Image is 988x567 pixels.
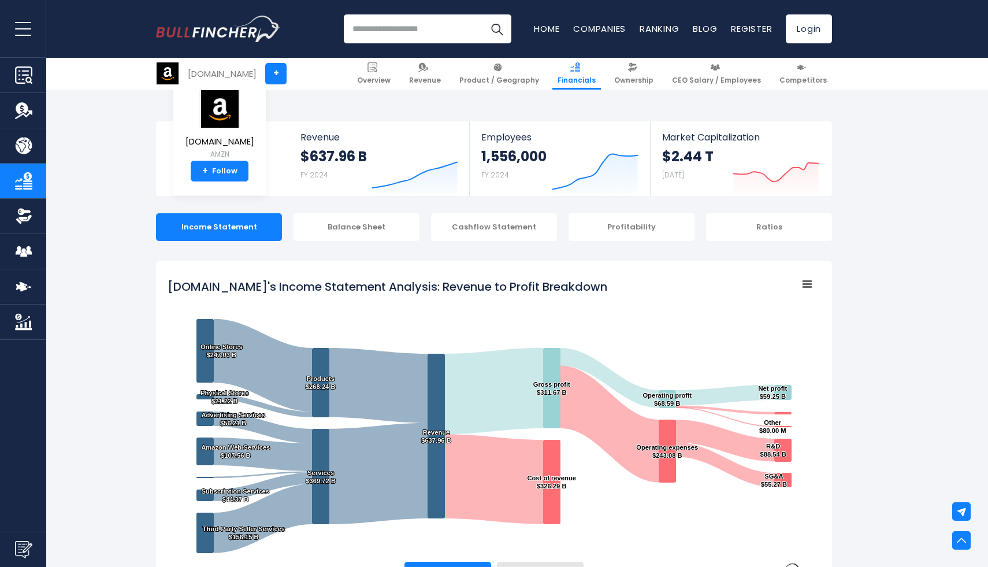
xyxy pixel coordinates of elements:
[156,213,282,241] div: Income Statement
[481,170,509,180] small: FY 2024
[662,170,684,180] small: [DATE]
[421,429,451,444] text: Revenue $637.96 B
[15,207,32,225] img: Ownership
[200,343,243,358] text: Online Stores $247.03 B
[786,14,832,43] a: Login
[481,147,547,165] strong: 1,556,000
[527,475,576,490] text: Cost of revenue $326.29 B
[289,121,470,196] a: Revenue $637.96 B FY 2024
[199,90,240,128] img: AMZN logo
[306,375,336,390] text: Products $268.24 B
[642,392,692,407] text: Operating profit $68.59 B
[168,273,820,562] svg: Amazon.com's Income Statement Analysis: Revenue to Profit Breakdown
[779,76,827,85] span: Competitors
[188,67,257,80] div: [DOMAIN_NAME]
[191,161,248,181] a: +Follow
[185,137,254,147] span: [DOMAIN_NAME]
[651,121,831,196] a: Market Capitalization $2.44 T [DATE]
[758,385,787,400] text: Net profit $59.25 B
[482,14,511,43] button: Search
[760,443,786,458] text: R&D $88.54 B
[693,23,717,35] a: Blog
[300,132,458,143] span: Revenue
[614,76,653,85] span: Ownership
[294,213,419,241] div: Balance Sheet
[481,132,638,143] span: Employees
[202,488,270,503] text: Subscription Services $44.37 B
[201,412,265,427] text: Advertising Services $56.21 B
[662,147,714,165] strong: $2.44 T
[300,170,328,180] small: FY 2024
[761,473,787,488] text: SG&A $55.27 B
[200,390,248,405] text: Physical Stores $21.22 B
[265,63,287,84] a: +
[203,525,285,540] text: Third-Party Seller Services $156.15 B
[672,76,761,85] span: CEO Salary / Employees
[431,213,557,241] div: Cashflow Statement
[454,58,544,90] a: Product / Geography
[731,23,772,35] a: Register
[185,89,255,161] a: [DOMAIN_NAME] AMZN
[306,469,336,484] text: Services $369.72 B
[201,444,270,459] text: Amazon Web Services $107.56 B
[157,62,179,84] img: AMZN logo
[569,213,694,241] div: Profitability
[774,58,832,90] a: Competitors
[573,23,626,35] a: Companies
[636,444,698,459] text: Operating expenses $243.08 B
[558,76,596,85] span: Financials
[759,419,786,434] text: Other $80.00 M
[352,58,396,90] a: Overview
[168,279,607,295] tspan: [DOMAIN_NAME]'s Income Statement Analysis: Revenue to Profit Breakdown
[552,58,601,90] a: Financials
[357,76,391,85] span: Overview
[300,147,367,165] strong: $637.96 B
[459,76,539,85] span: Product / Geography
[534,23,559,35] a: Home
[706,213,832,241] div: Ratios
[667,58,766,90] a: CEO Salary / Employees
[156,16,280,42] a: Go to homepage
[185,149,254,160] small: AMZN
[470,121,649,196] a: Employees 1,556,000 FY 2024
[533,381,570,396] text: Gross profit $311.67 B
[640,23,679,35] a: Ranking
[409,76,441,85] span: Revenue
[609,58,659,90] a: Ownership
[404,58,446,90] a: Revenue
[202,166,208,176] strong: +
[156,16,281,42] img: Bullfincher logo
[662,132,819,143] span: Market Capitalization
